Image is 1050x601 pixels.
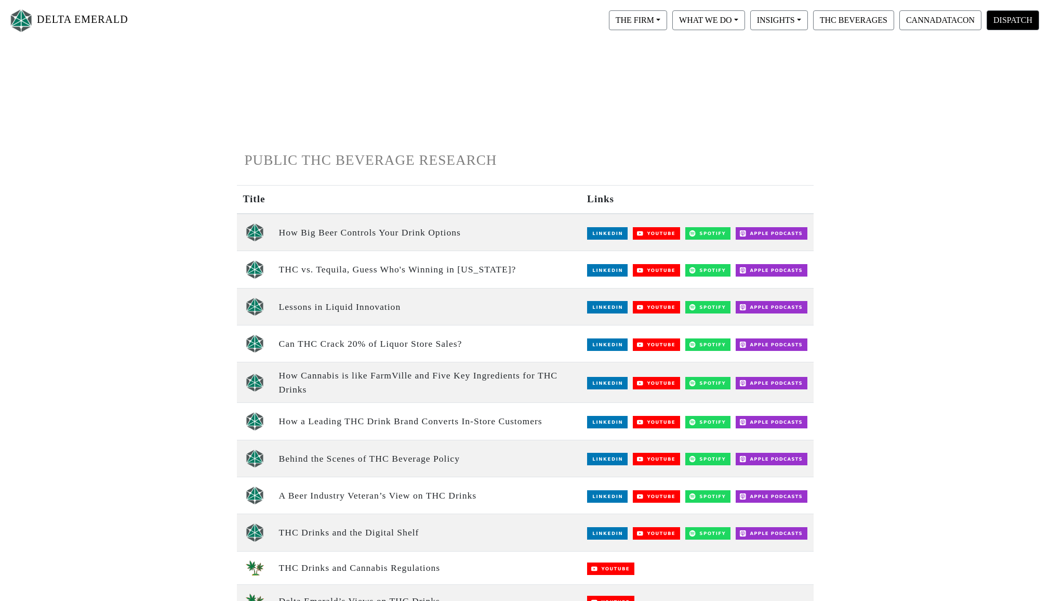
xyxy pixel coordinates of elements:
[273,251,581,288] td: THC vs. Tequila, Guess Who's Winning in [US_STATE]?
[246,260,264,279] img: unscripted logo
[246,223,264,242] img: unscripted logo
[736,227,807,240] img: Apple Podcasts
[633,453,680,465] img: YouTube
[685,453,730,465] img: Spotify
[672,10,745,30] button: WHAT WE DO
[736,377,807,389] img: Apple Podcasts
[587,563,634,575] img: YouTube
[736,490,807,503] img: Apple Podcasts
[8,7,34,34] img: Logo
[633,227,680,240] img: YouTube
[587,527,628,540] img: LinkedIn
[273,325,581,362] td: Can THC Crack 20% of Liquor Store Sales?
[273,288,581,325] td: Lessons in Liquid Innovation
[633,301,680,313] img: YouTube
[685,227,730,240] img: Spotify
[246,412,264,430] img: unscripted logo
[587,416,628,428] img: LinkedIn
[685,338,730,351] img: Spotify
[736,416,807,428] img: Apple Podcasts
[984,15,1042,24] a: DISPATCH
[685,416,730,428] img: Spotify
[587,301,628,313] img: LinkedIn
[633,264,680,277] img: YouTube
[8,4,128,37] a: DELTA EMERALD
[587,453,628,465] img: LinkedIn
[587,338,628,351] img: LinkedIn
[581,186,813,214] th: Links
[246,297,264,316] img: unscripted logo
[633,377,680,389] img: YouTube
[273,403,581,440] td: How a Leading THC Drink Brand Converts In-Store Customers
[273,477,581,514] td: A Beer Industry Veteran’s View on THC Drinks
[246,523,264,542] img: unscripted logo
[736,527,807,540] img: Apple Podcasts
[633,416,680,428] img: YouTube
[609,10,667,30] button: THE FIRM
[273,362,581,403] td: How Cannabis is like FarmVille and Five Key Ingredients for THC Drinks
[273,551,581,584] td: THC Drinks and Cannabis Regulations
[246,334,264,353] img: unscripted logo
[245,152,806,169] h1: PUBLIC THC BEVERAGE RESEARCH
[736,301,807,313] img: Apple Podcasts
[685,490,730,503] img: Spotify
[987,10,1039,30] button: DISPATCH
[685,301,730,313] img: Spotify
[736,264,807,277] img: Apple Podcasts
[246,373,264,392] img: unscripted logo
[685,527,730,540] img: Spotify
[246,560,264,576] img: cannadatacon logo
[587,490,628,503] img: LinkedIn
[750,10,808,30] button: INSIGHTS
[273,214,581,251] td: How Big Beer Controls Your Drink Options
[587,377,628,389] img: LinkedIn
[685,377,730,389] img: Spotify
[246,486,264,505] img: unscripted logo
[246,449,264,468] img: unscripted logo
[736,338,807,351] img: Apple Podcasts
[736,453,807,465] img: Apple Podcasts
[810,15,897,24] a: THC BEVERAGES
[899,10,981,30] button: CANNADATACON
[897,15,984,24] a: CANNADATACON
[633,490,680,503] img: YouTube
[633,527,680,540] img: YouTube
[273,514,581,551] td: THC Drinks and the Digital Shelf
[273,440,581,477] td: Behind the Scenes of THC Beverage Policy
[237,186,273,214] th: Title
[633,338,680,351] img: YouTube
[813,10,894,30] button: THC BEVERAGES
[685,264,730,277] img: Spotify
[587,227,628,240] img: LinkedIn
[587,264,628,277] img: LinkedIn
